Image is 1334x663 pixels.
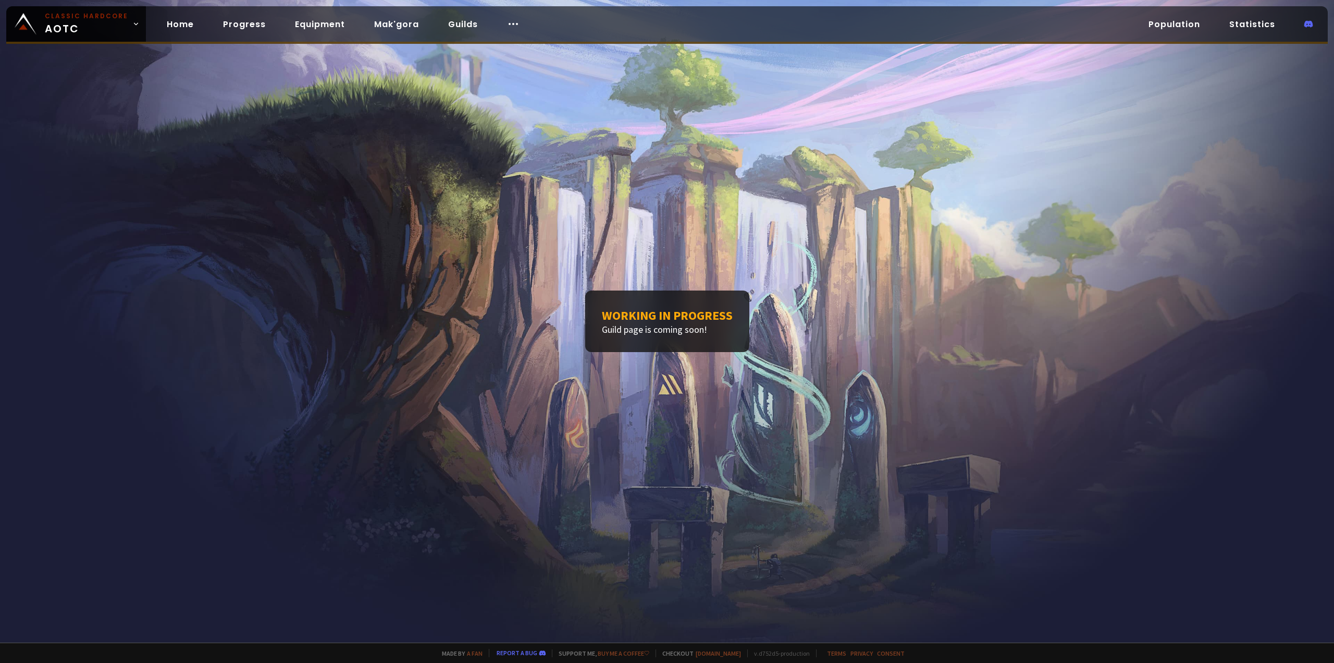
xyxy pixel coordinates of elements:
a: Progress [215,14,274,35]
a: Mak'gora [366,14,427,35]
a: Report a bug [497,649,537,657]
a: a fan [467,649,483,657]
a: Population [1140,14,1208,35]
small: Classic Hardcore [45,11,128,21]
a: Home [158,14,202,35]
span: Support me, [552,649,649,657]
h1: Working in progress [602,307,733,323]
a: Equipment [287,14,353,35]
a: Privacy [850,649,873,657]
a: Statistics [1221,14,1283,35]
a: Consent [877,649,905,657]
a: Classic HardcoreAOTC [6,6,146,42]
span: AOTC [45,11,128,37]
div: Guild page is coming soon! [585,291,749,352]
span: Made by [436,649,483,657]
a: Terms [827,649,846,657]
span: v. d752d5 - production [747,649,810,657]
span: Checkout [656,649,741,657]
a: [DOMAIN_NAME] [696,649,741,657]
a: Buy me a coffee [598,649,649,657]
a: Guilds [440,14,486,35]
